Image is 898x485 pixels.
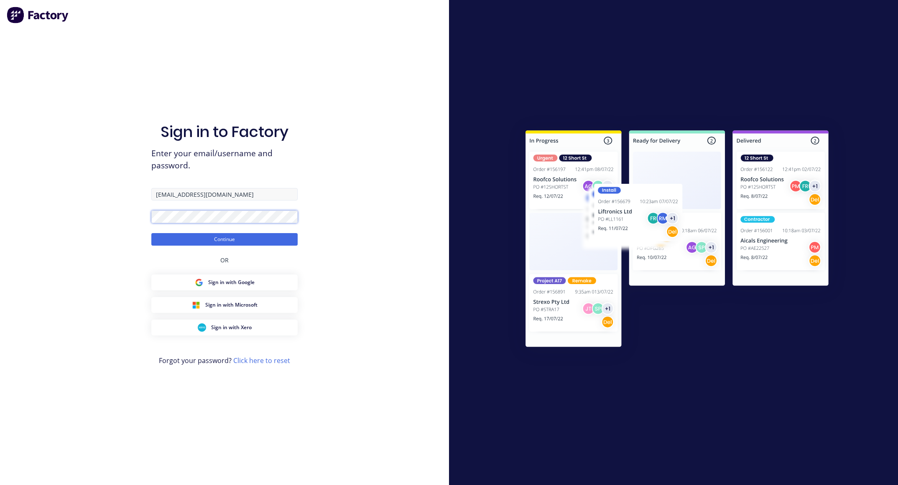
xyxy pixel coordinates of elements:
button: Xero Sign inSign in with Xero [151,320,298,335]
span: Sign in with Xero [211,324,252,331]
span: Enter your email/username and password. [151,147,298,172]
h1: Sign in to Factory [161,123,288,141]
span: Sign in with Google [208,279,255,286]
div: OR [220,246,229,274]
span: Sign in with Microsoft [205,301,258,309]
button: Google Sign inSign in with Google [151,274,298,290]
img: Factory [7,7,69,23]
img: Xero Sign in [198,323,206,332]
img: Google Sign in [195,278,203,287]
input: Email/Username [151,188,298,201]
button: Continue [151,233,298,246]
img: Sign in [507,114,847,367]
a: Click here to reset [233,356,290,365]
img: Microsoft Sign in [192,301,200,309]
button: Microsoft Sign inSign in with Microsoft [151,297,298,313]
span: Forgot your password? [159,355,290,366]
